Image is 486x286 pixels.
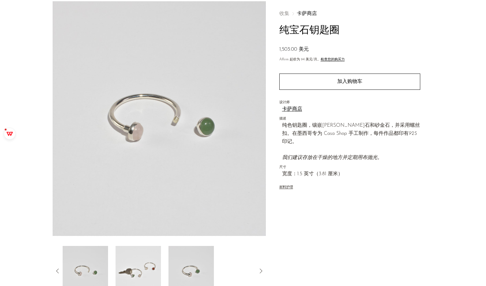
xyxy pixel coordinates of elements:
[279,185,293,190] button: 材料护理
[279,100,420,105] span: 设计师
[321,58,345,61] a: 检查您的购买力 - 了解有关 Affirm Financing 的更多信息 （以模式形式打开）
[279,23,420,39] h1: 纯宝石钥匙圈
[279,116,420,122] span: 描述
[279,11,420,16] nav: 面包屑
[279,165,420,170] span: 尺寸
[297,11,317,16] a: 卡萨商店
[337,79,362,84] span: 加入购物车
[279,11,289,16] span: 收集
[297,58,313,61] span: 为 94 美元
[53,1,266,236] img: 纯宝石钥匙圈
[279,74,420,90] button: 加入购物车
[409,131,417,136] em: 925
[279,47,309,52] span: 1,503.00 美元
[282,105,420,114] a: 卡萨商店
[282,123,420,144] font: 纯色钥匙圈，镶嵌[PERSON_NAME]石和砂金石，并采用螺丝扣。在墨西哥专为 Casa Shop 手工制作，每件作品都印有 印记。
[282,155,382,160] i: 我们建议存放在干燥的地方并定期用布抛光。
[279,57,420,63] p: Affirm 起价 /月。
[282,170,420,178] span: 宽度：1.5 英寸（3.81 厘米）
